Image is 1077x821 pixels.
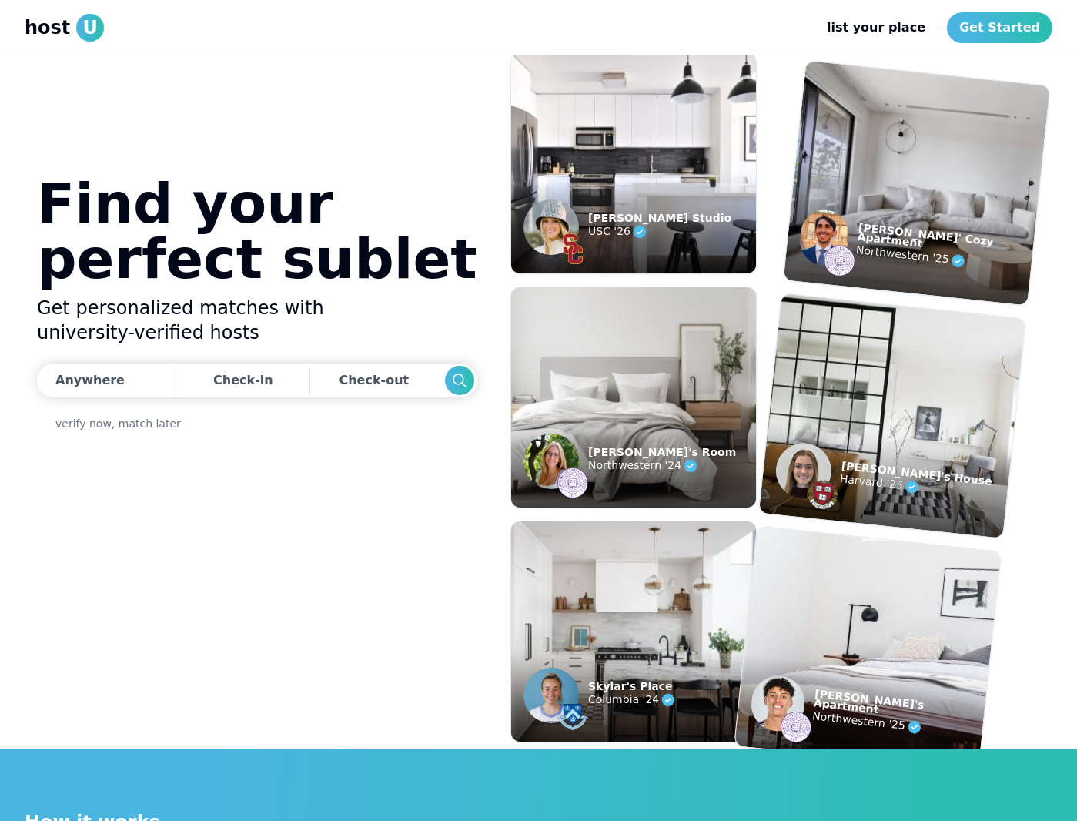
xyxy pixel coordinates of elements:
p: Northwestern '24 [588,457,736,475]
img: example listing host [806,478,840,511]
img: example listing host [773,441,834,501]
p: [PERSON_NAME]'s Room [588,447,736,457]
span: U [76,14,104,42]
img: example listing host [557,467,588,498]
h2: Get personalized matches with university-verified hosts [37,296,477,345]
img: example listing [784,61,1050,306]
img: example listing host [779,710,813,744]
nav: Main [814,12,1052,43]
img: example listing host [798,207,851,267]
img: example listing host [557,233,588,264]
img: example listing host [557,702,588,732]
p: Skylar's Place [588,682,677,691]
img: example listing [759,293,1025,538]
p: Harvard '25 [839,470,992,504]
a: Get Started [947,12,1052,43]
p: Columbia '24 [588,691,677,709]
div: Anywhere [55,371,125,390]
button: Anywhere [37,364,172,397]
a: list your place [814,12,938,43]
p: [PERSON_NAME]'s House [841,461,992,486]
p: Northwestern '25 [811,707,983,743]
img: example listing host [749,673,808,734]
img: example listing host [523,668,579,723]
img: example listing [511,521,756,742]
img: example listing host [523,199,579,255]
h1: Find your perfect sublet [37,176,477,287]
a: hostU [25,14,104,42]
div: Check-out [339,365,415,396]
img: example listing [734,526,1001,771]
p: [PERSON_NAME] Studio [588,213,731,223]
button: Search [445,366,474,395]
div: Check-in [213,365,273,396]
p: [PERSON_NAME]'s Apartment [814,689,985,725]
img: example listing host [822,244,856,278]
img: example listing [511,287,756,508]
div: Dates trigger [37,364,477,397]
a: verify now, match later [55,416,181,431]
p: USC '26 [588,223,731,241]
img: example listing [511,53,756,273]
span: host [25,15,70,40]
img: example listing host [523,434,579,489]
p: Northwestern '25 [855,241,1032,278]
p: [PERSON_NAME]' Cozy Apartment [857,223,1033,260]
